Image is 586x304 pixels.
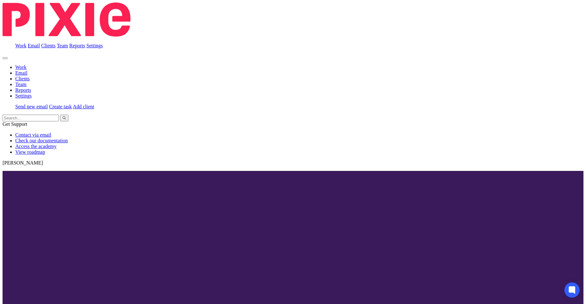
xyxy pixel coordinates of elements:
[15,132,51,138] a: Contact via email
[15,93,32,98] a: Settings
[15,64,26,70] a: Work
[3,160,583,166] p: [PERSON_NAME]
[15,43,26,48] a: Work
[15,87,31,93] a: Reports
[15,138,68,143] a: Check our documentation
[60,115,68,121] button: Search
[15,104,48,109] a: Send new email
[49,104,72,109] a: Create task
[3,121,27,127] span: Get Support
[15,149,45,155] a: View roadmap
[15,144,57,149] a: Access the academy
[41,43,55,48] a: Clients
[28,43,40,48] a: Email
[73,104,94,109] a: Add client
[69,43,85,48] a: Reports
[57,43,68,48] a: Team
[87,43,103,48] a: Settings
[15,70,27,76] a: Email
[3,3,130,37] img: Pixie
[15,82,26,87] a: Team
[15,76,30,81] a: Clients
[3,115,59,121] input: Search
